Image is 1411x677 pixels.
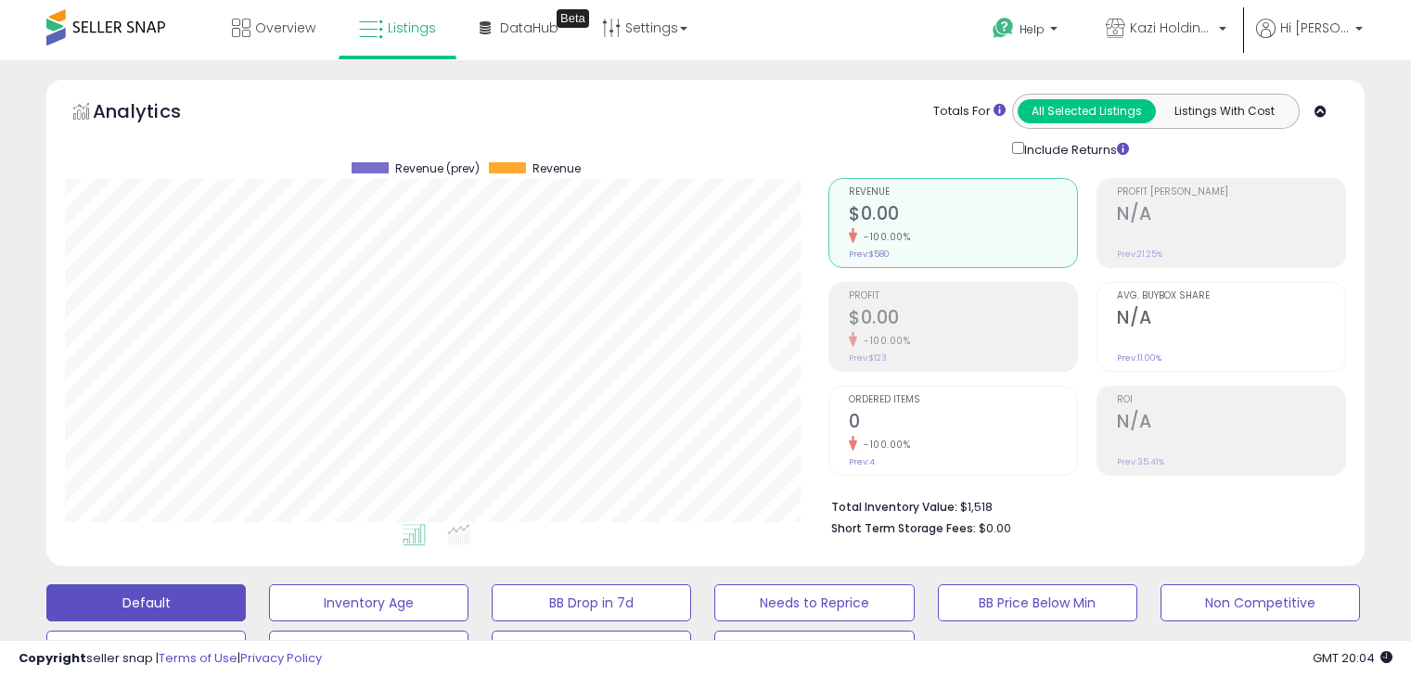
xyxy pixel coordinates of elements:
[849,291,1077,301] span: Profit
[849,411,1077,436] h2: 0
[849,187,1077,198] span: Revenue
[1117,411,1345,436] h2: N/A
[19,649,86,667] strong: Copyright
[1117,203,1345,228] h2: N/A
[1313,649,1392,667] span: 2025-09-14 20:04 GMT
[978,3,1076,60] a: Help
[1161,584,1360,621] button: Non Competitive
[849,456,875,467] small: Prev: 4
[933,103,1006,121] div: Totals For
[938,584,1137,621] button: BB Price Below Min
[492,631,691,668] button: Items Being Repriced
[255,19,315,37] span: Overview
[849,352,887,364] small: Prev: $123
[500,19,558,37] span: DataHub
[831,494,1332,517] li: $1,518
[557,9,589,28] div: Tooltip anchor
[269,584,468,621] button: Inventory Age
[1280,19,1350,37] span: Hi [PERSON_NAME]
[998,138,1151,160] div: Include Returns
[532,162,581,175] span: Revenue
[714,631,914,668] button: 30 Day Decrease
[1117,307,1345,332] h2: N/A
[849,203,1077,228] h2: $0.00
[19,650,322,668] div: seller snap | |
[1117,395,1345,405] span: ROI
[492,584,691,621] button: BB Drop in 7d
[831,499,957,515] b: Total Inventory Value:
[1256,19,1363,60] a: Hi [PERSON_NAME]
[1117,187,1345,198] span: Profit [PERSON_NAME]
[1117,291,1345,301] span: Avg. Buybox Share
[714,584,914,621] button: Needs to Reprice
[1155,99,1293,123] button: Listings With Cost
[1117,456,1164,467] small: Prev: 35.41%
[46,631,246,668] button: Top Sellers
[46,584,246,621] button: Default
[388,19,436,37] span: Listings
[979,519,1011,537] span: $0.00
[831,520,976,536] b: Short Term Storage Fees:
[849,307,1077,332] h2: $0.00
[1130,19,1213,37] span: Kazi Holdings
[93,98,217,129] h5: Analytics
[1117,352,1161,364] small: Prev: 11.00%
[1020,21,1045,37] span: Help
[849,395,1077,405] span: Ordered Items
[1018,99,1156,123] button: All Selected Listings
[857,230,910,244] small: -100.00%
[857,334,910,348] small: -100.00%
[857,438,910,452] small: -100.00%
[992,17,1015,40] i: Get Help
[849,249,890,260] small: Prev: $580
[240,649,322,667] a: Privacy Policy
[395,162,480,175] span: Revenue (prev)
[1117,249,1162,260] small: Prev: 21.25%
[159,649,237,667] a: Terms of Use
[269,631,468,668] button: Selling @ Max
